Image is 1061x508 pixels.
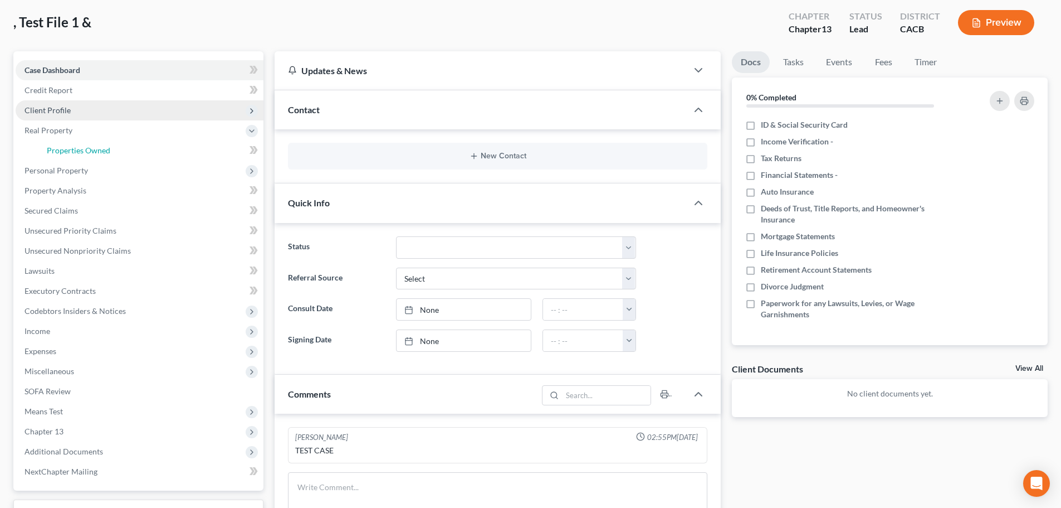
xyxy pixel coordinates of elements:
[761,248,838,259] span: Life Insurance Policies
[288,197,330,208] span: Quick Info
[16,381,263,401] a: SOFA Review
[25,386,71,396] span: SOFA Review
[25,326,50,336] span: Income
[761,231,835,242] span: Mortgage Statements
[563,386,651,405] input: Search...
[397,330,531,351] a: None
[25,286,96,296] span: Executory Contracts
[47,146,110,155] span: Properties Owned
[16,80,263,100] a: Credit Report
[282,330,390,352] label: Signing Date
[817,51,861,73] a: Events
[746,93,796,102] strong: 0% Completed
[25,125,72,135] span: Real Property
[25,427,63,436] span: Chapter 13
[25,467,97,476] span: NextChapter Mailing
[958,10,1034,35] button: Preview
[25,346,56,356] span: Expenses
[25,65,80,75] span: Case Dashboard
[16,221,263,241] a: Unsecured Priority Claims
[822,23,832,34] span: 13
[295,445,700,456] div: TEST CASE
[25,226,116,235] span: Unsecured Priority Claims
[288,65,674,76] div: Updates & News
[761,136,833,147] span: Income Verification -
[900,23,940,36] div: CACB
[295,432,348,443] div: [PERSON_NAME]
[25,105,71,115] span: Client Profile
[13,14,91,30] span: , Test File 1 &
[25,407,63,416] span: Means Test
[543,299,623,320] input: -- : --
[741,388,1039,399] p: No client documents yet.
[25,366,74,376] span: Miscellaneous
[761,153,801,164] span: Tax Returns
[761,203,959,225] span: Deeds of Trust, Title Reports, and Homeowner's Insurance
[25,447,103,456] span: Additional Documents
[16,60,263,80] a: Case Dashboard
[866,51,901,73] a: Fees
[16,281,263,301] a: Executory Contracts
[732,363,803,375] div: Client Documents
[38,141,263,161] a: Properties Owned
[16,181,263,201] a: Property Analysis
[288,389,331,399] span: Comments
[732,51,770,73] a: Docs
[1023,470,1050,497] div: Open Intercom Messenger
[297,152,698,161] button: New Contact
[25,246,131,255] span: Unsecured Nonpriority Claims
[25,85,72,95] span: Credit Report
[16,462,263,482] a: NextChapter Mailing
[761,119,848,130] span: ID & Social Security Card
[761,281,824,292] span: Divorce Judgment
[906,51,946,73] a: Timer
[789,10,832,23] div: Chapter
[900,10,940,23] div: District
[789,23,832,36] div: Chapter
[849,23,882,36] div: Lead
[761,298,959,320] span: Paperwork for any Lawsuits, Levies, or Wage Garnishments
[16,261,263,281] a: Lawsuits
[543,330,623,351] input: -- : --
[761,264,872,275] span: Retirement Account Statements
[282,236,390,259] label: Status
[761,170,838,181] span: Financial Statements -
[774,51,813,73] a: Tasks
[25,186,86,195] span: Property Analysis
[397,299,531,320] a: None
[849,10,882,23] div: Status
[288,104,320,115] span: Contact
[25,306,126,316] span: Codebtors Insiders & Notices
[16,241,263,261] a: Unsecured Nonpriority Claims
[25,206,78,215] span: Secured Claims
[25,266,55,275] span: Lawsuits
[282,268,390,290] label: Referral Source
[761,186,814,197] span: Auto Insurance
[282,298,390,321] label: Consult Date
[1015,365,1043,372] a: View All
[25,166,88,175] span: Personal Property
[16,201,263,221] a: Secured Claims
[647,432,698,443] span: 02:55PM[DATE]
